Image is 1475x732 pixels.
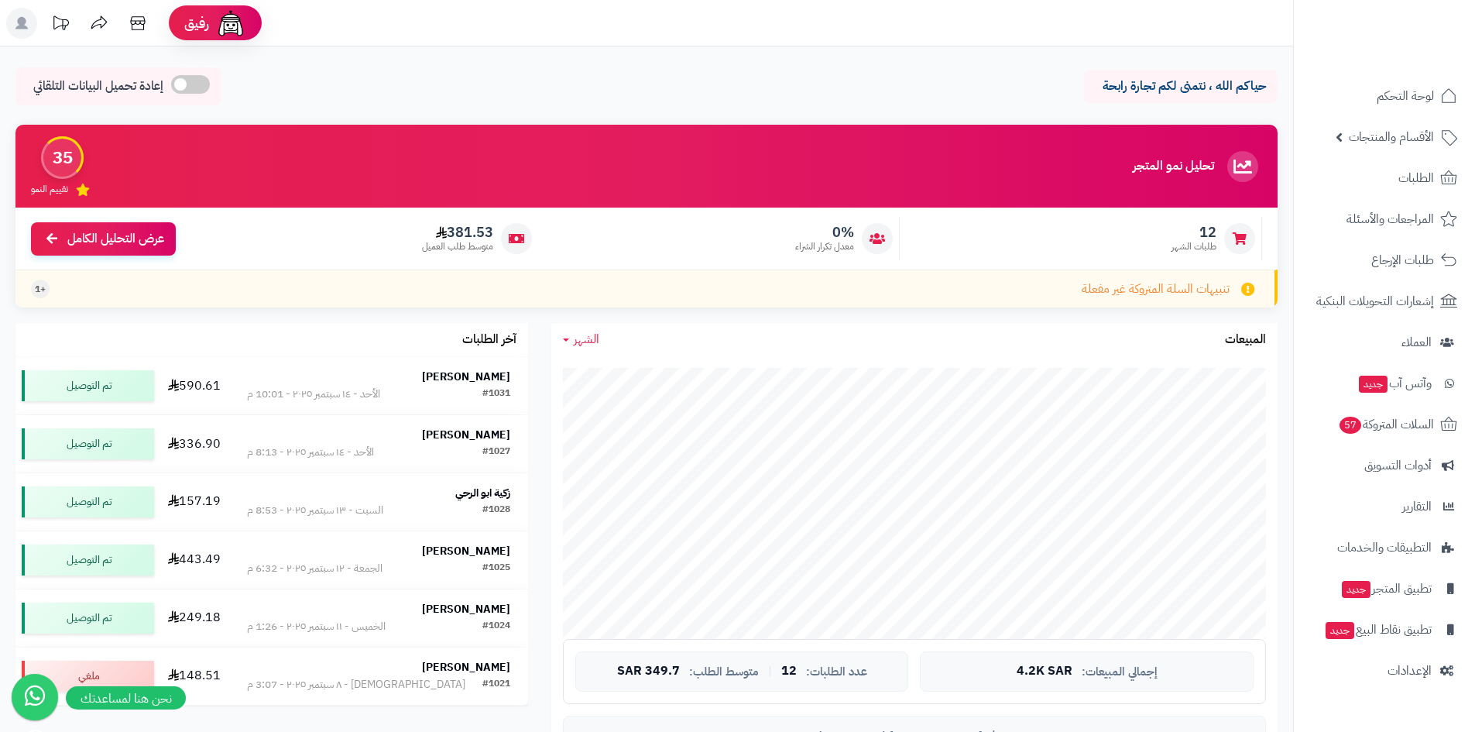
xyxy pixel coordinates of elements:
h3: تحليل نمو المتجر [1133,160,1214,174]
span: التطبيقات والخدمات [1337,537,1432,558]
div: الخميس - ١١ سبتمبر ٢٠٢٥ - 1:26 م [247,619,386,634]
strong: زكية ابو الرحي [455,485,510,501]
span: جديد [1359,376,1388,393]
div: #1025 [482,561,510,576]
img: ai-face.png [215,8,246,39]
strong: [PERSON_NAME] [422,369,510,385]
span: +1 [35,283,46,296]
div: تم التوصيل [22,428,154,459]
td: 148.51 [160,648,229,705]
span: التقارير [1402,496,1432,517]
strong: [PERSON_NAME] [422,427,510,443]
a: التقارير [1303,488,1466,525]
strong: [PERSON_NAME] [422,601,510,617]
span: عدد الطلبات: [806,665,867,679]
span: لوحة التحكم [1377,85,1434,107]
span: تنبيهات السلة المتروكة غير مفعلة [1082,280,1230,298]
td: 443.49 [160,531,229,589]
a: التطبيقات والخدمات [1303,529,1466,566]
a: الإعدادات [1303,652,1466,689]
span: السلات المتروكة [1338,414,1434,435]
a: وآتس آبجديد [1303,365,1466,402]
span: 57 [1340,417,1361,434]
span: متوسط الطلب: [689,665,759,679]
a: تطبيق المتجرجديد [1303,570,1466,607]
a: عرض التحليل الكامل [31,222,176,256]
a: العملاء [1303,324,1466,361]
div: #1031 [482,387,510,402]
div: #1024 [482,619,510,634]
span: عرض التحليل الكامل [67,230,164,248]
div: تم التوصيل [22,370,154,401]
span: أدوات التسويق [1364,455,1432,476]
span: تطبيق نقاط البيع [1324,619,1432,641]
span: متوسط طلب العميل [422,240,493,253]
span: تطبيق المتجر [1340,578,1432,600]
a: طلبات الإرجاع [1303,242,1466,279]
span: 0% [795,224,854,241]
span: تقييم النمو [31,183,68,196]
a: أدوات التسويق [1303,447,1466,484]
h3: المبيعات [1225,333,1266,347]
span: المراجعات والأسئلة [1346,208,1434,230]
div: #1027 [482,445,510,460]
span: 349.7 SAR [617,665,680,679]
div: [DEMOGRAPHIC_DATA] - ٨ سبتمبر ٢٠٢٥ - 3:07 م [247,677,465,692]
span: 381.53 [422,224,493,241]
span: إعادة تحميل البيانات التلقائي [33,77,163,95]
a: تطبيق نقاط البيعجديد [1303,611,1466,648]
p: حياكم الله ، نتمنى لكم تجارة رابحة [1096,77,1266,95]
span: الطلبات [1398,167,1434,189]
span: 4.2K SAR [1017,665,1072,679]
span: جديد [1326,622,1354,639]
div: تم التوصيل [22,486,154,517]
span: الأقسام والمنتجات [1349,126,1434,148]
span: الشهر [574,330,599,349]
a: تحديثات المنصة [41,8,80,43]
td: 336.90 [160,415,229,473]
h3: آخر الطلبات [462,333,516,347]
span: طلبات الإرجاع [1371,249,1434,271]
a: الشهر [563,331,599,349]
span: | [768,665,772,677]
img: logo-2.png [1370,42,1460,74]
span: العملاء [1401,332,1432,353]
a: إشعارات التحويلات البنكية [1303,283,1466,320]
a: السلات المتروكة57 [1303,406,1466,443]
strong: [PERSON_NAME] [422,543,510,559]
span: معدل تكرار الشراء [795,240,854,253]
div: الأحد - ١٤ سبتمبر ٢٠٢٥ - 8:13 م [247,445,374,460]
td: 157.19 [160,473,229,531]
span: إشعارات التحويلات البنكية [1316,290,1434,312]
span: 12 [1171,224,1216,241]
span: رفيق [184,14,209,33]
div: تم التوصيل [22,603,154,634]
div: السبت - ١٣ سبتمبر ٢٠٢٥ - 8:53 م [247,503,383,518]
span: طلبات الشهر [1171,240,1216,253]
a: الطلبات [1303,160,1466,197]
a: لوحة التحكم [1303,77,1466,115]
span: الإعدادات [1388,660,1432,682]
div: تم التوصيل [22,545,154,576]
span: وآتس آب [1357,373,1432,394]
div: الجمعة - ١٢ سبتمبر ٢٠٢٥ - 6:32 م [247,561,382,576]
div: الأحد - ١٤ سبتمبر ٢٠٢٥ - 10:01 م [247,387,380,402]
div: #1028 [482,503,510,518]
span: 12 [781,665,797,679]
span: جديد [1342,581,1370,598]
td: 249.18 [160,589,229,647]
a: المراجعات والأسئلة [1303,201,1466,238]
div: #1021 [482,677,510,692]
td: 590.61 [160,357,229,414]
div: ملغي [22,661,154,692]
span: إجمالي المبيعات: [1082,665,1158,679]
strong: [PERSON_NAME] [422,659,510,675]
